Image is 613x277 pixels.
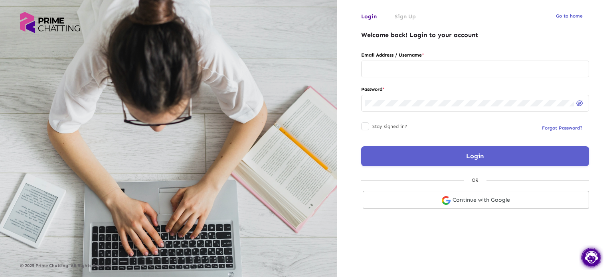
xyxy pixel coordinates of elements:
label: Password [361,85,589,94]
h4: Welcome back! Login to your account [361,31,589,39]
label: Email Address / Username [361,51,589,59]
button: Login [361,146,589,166]
span: Go to home [556,13,583,19]
span: Login [466,152,484,160]
p: © 2025 Prime Chatting. All Rights Reserved. [20,263,317,268]
a: Login [361,10,377,23]
img: chat.png [579,245,603,270]
span: Stay signed in? [372,122,407,131]
img: logo [20,12,80,33]
span: Forgot Password? [542,125,583,131]
button: Forgot Password? [536,121,589,135]
a: Sign Up [395,10,416,23]
div: OR [464,176,486,185]
a: Continue with Google [363,191,589,209]
img: google-login.svg [442,196,451,205]
button: Go to home [550,9,589,23]
button: Hide password [574,97,585,108]
img: eye-off.svg [576,100,583,106]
